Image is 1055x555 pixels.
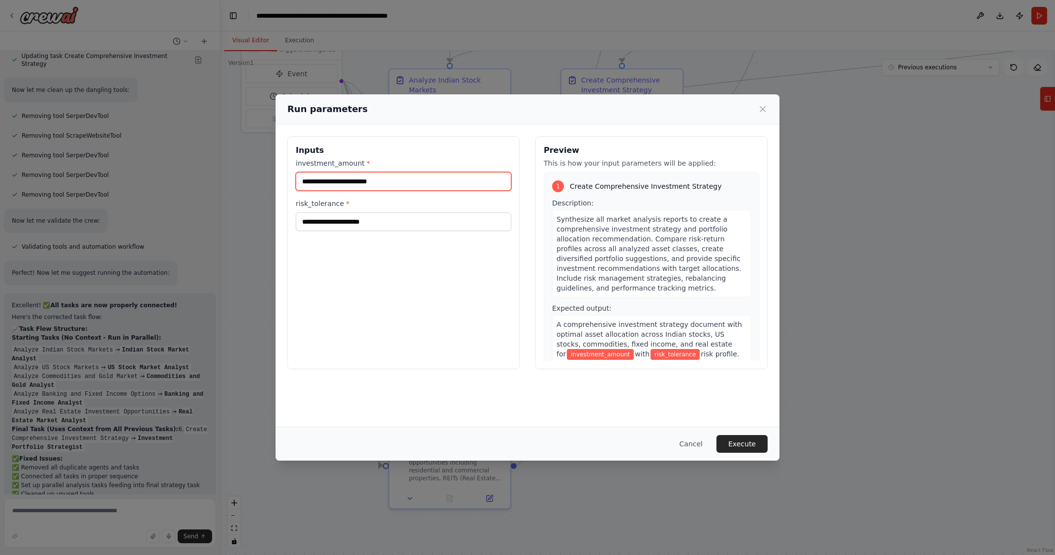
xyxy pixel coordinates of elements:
span: Variable: risk_tolerance [651,349,700,360]
span: Expected output: [552,304,612,312]
button: Cancel [672,435,711,453]
span: with [635,350,650,358]
span: A comprehensive investment strategy document with optimal asset allocation across Indian stocks, ... [557,321,742,358]
label: investment_amount [296,158,511,168]
label: risk_tolerance [296,199,511,208]
h3: Inputs [296,145,511,156]
button: Execute [716,435,768,453]
span: Variable: investment_amount [567,349,634,360]
h3: Preview [544,145,759,156]
div: 1 [552,180,564,192]
p: This is how your input parameters will be applied: [544,158,759,168]
span: Create Comprehensive Investment Strategy [570,181,722,191]
span: Description: [552,199,593,207]
span: Synthesize all market analysis reports to create a comprehensive investment strategy and portfoli... [557,215,742,292]
h2: Run parameters [287,102,368,116]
